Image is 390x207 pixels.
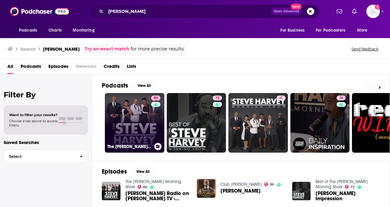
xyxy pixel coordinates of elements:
[264,182,274,186] a: 86
[220,188,261,193] a: Steve Harvey
[125,191,190,201] a: Steve Harvey Radio on Steve Harvey TV - 07.12.17
[270,183,274,186] span: 86
[151,96,160,100] a: 80
[21,61,41,74] a: Podcasts
[292,182,311,201] img: Steve Harvey Impression
[357,26,368,35] span: More
[353,25,375,36] button: open menu
[20,46,36,52] h3: Search
[271,8,302,15] button: Open AdvancedNew
[350,186,355,189] span: 73
[339,95,343,101] span: 74
[102,168,154,175] a: EpisodesView All
[125,179,181,189] a: The Steve Harvey Morning Show
[143,186,147,189] span: 80
[44,25,65,36] a: Charts
[102,168,127,175] h2: Episodes
[290,93,350,153] a: 74
[85,45,129,53] a: Try an exact match
[102,82,128,89] h2: Podcasts
[9,119,58,127] span: Choose a tab above to access filters.
[312,25,354,36] button: open menu
[220,182,262,187] a: Club Shay Shay
[276,25,312,36] button: open menu
[43,46,80,52] h3: [PERSON_NAME]
[48,61,68,74] a: Episodes
[7,61,13,74] a: All
[19,26,37,35] span: Podcasts
[337,96,346,100] a: 74
[366,5,380,18] img: User Profile
[10,6,69,17] img: Podchaser - Follow, Share and Rate Podcasts
[315,191,380,201] span: [PERSON_NAME] Impression
[4,139,88,145] p: Saved Searches
[215,95,220,101] span: 73
[366,5,380,18] button: Show profile menu
[73,26,94,35] span: Monitoring
[315,179,368,189] a: Best of The Steve Harvey Morning Show
[277,96,285,100] a: 41
[350,6,359,17] a: Show notifications dropdown
[105,93,164,153] a: 80The [PERSON_NAME] Morning Show
[104,61,120,74] a: Credits
[366,5,380,18] span: Logged in as Tessarossi87
[4,154,75,158] span: Select
[4,90,88,99] h2: Filter By
[213,96,222,100] a: 73
[102,82,155,89] a: PodcastsView All
[350,46,380,52] button: Send feedback
[279,95,283,101] span: 41
[68,25,102,36] button: open menu
[375,5,380,10] svg: Add a profile image
[48,26,62,35] span: Charts
[132,168,154,175] button: View All
[291,4,302,10] span: New
[76,61,96,74] span: Networks
[102,182,120,201] img: Steve Harvey Radio on Steve Harvey TV - 07.12.17
[4,150,88,163] button: Select
[274,10,299,13] span: Open Advanced
[197,179,216,198] img: Steve Harvey
[107,144,152,149] h3: The [PERSON_NAME] Morning Show
[131,45,184,53] span: for more precise results
[167,93,226,153] a: 73
[228,93,288,153] a: 41
[154,95,158,101] span: 80
[316,26,345,35] span: For Podcasters
[15,25,45,36] button: open menu
[334,6,345,17] a: Show notifications dropdown
[138,185,147,189] a: 80
[345,185,355,189] a: 73
[127,61,136,74] a: Lists
[315,191,380,201] a: Steve Harvey Impression
[133,82,155,89] button: View All
[9,113,58,117] span: Want to filter your results?
[89,4,319,18] div: Search podcasts, credits, & more...
[280,26,304,35] span: For Business
[125,191,190,201] span: [PERSON_NAME] Radio on [PERSON_NAME] TV - [DATE]
[106,6,271,16] input: Search podcasts, credits, & more...
[220,188,261,193] span: [PERSON_NAME]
